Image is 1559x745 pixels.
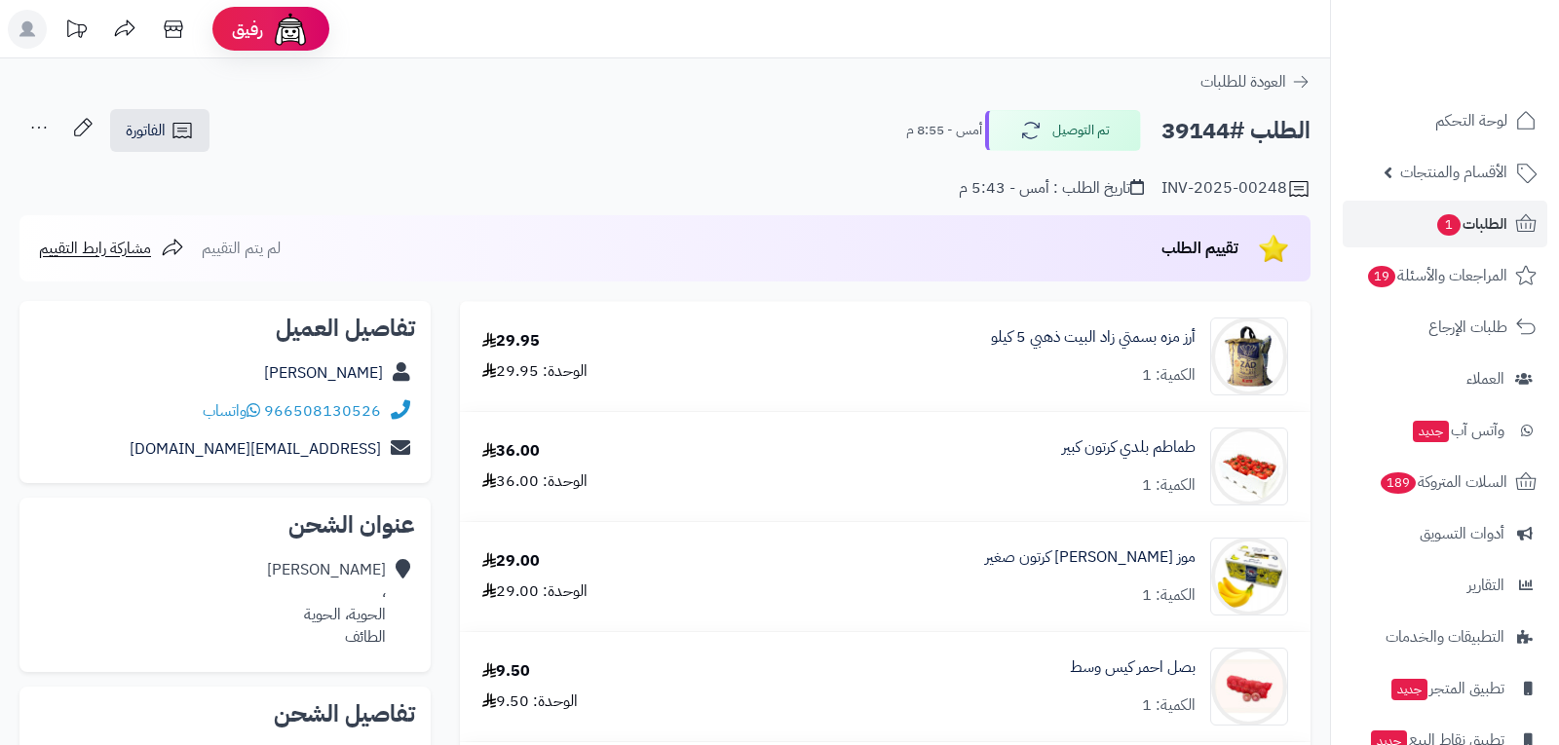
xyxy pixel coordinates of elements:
span: 189 [1381,472,1416,494]
div: 36.00 [482,440,540,463]
span: أدوات التسويق [1420,520,1504,547]
img: 1676798162-CMSb6HZRNxwPb0264Yz8pDNjuFHfpP4yhjy0fW6A-90x90.jpg [1211,648,1287,726]
small: أمس - 8:55 م [906,121,982,140]
a: لوحة التحكم [1343,97,1547,144]
a: المراجعات والأسئلة19 [1343,252,1547,299]
div: الوحدة: 29.00 [482,580,588,603]
img: 1759050012-5-1-90x90.jpg [1211,317,1287,395]
h2: الطلب #39144 [1161,111,1311,151]
a: طماطم بلدي كرتون كبير [1062,436,1196,459]
span: الفاتورة [126,119,166,142]
a: تطبيق المتجرجديد [1343,665,1547,712]
span: جديد [1391,679,1427,700]
a: الطلبات1 [1343,201,1547,247]
button: تم التوصيل [985,110,1141,151]
span: لم يتم التقييم [202,237,281,260]
div: الوحدة: 9.50 [482,690,578,713]
span: التقارير [1467,572,1504,599]
a: واتساب [203,399,260,423]
span: السلات المتروكة [1379,468,1507,496]
span: وآتس آب [1411,417,1504,444]
img: 1676875007-%D9%84%D9%82%D8%B7%D8%A9%20%D8%A7%D9%84%D8%B4%D8%A7%D8%B4%D8%A9%202023-02-20%20090417-... [1211,538,1287,615]
span: رفيق [232,18,263,41]
span: طلبات الإرجاع [1428,314,1507,341]
a: التطبيقات والخدمات [1343,614,1547,660]
a: العودة للطلبات [1200,70,1311,93]
a: [EMAIL_ADDRESS][DOMAIN_NAME] [130,437,381,461]
span: لوحة التحكم [1435,107,1507,134]
div: الكمية: 1 [1142,584,1196,607]
div: 9.50 [482,660,530,683]
h2: تفاصيل الشحن [35,702,415,726]
div: INV-2025-00248 [1161,177,1311,201]
span: 19 [1368,266,1395,287]
a: الفاتورة [110,109,209,152]
div: [PERSON_NAME] ، الحوية، الحوية الطائف [267,559,386,648]
a: طلبات الإرجاع [1343,304,1547,351]
span: الطلبات [1435,210,1507,238]
a: موز [PERSON_NAME] كرتون صغير [985,546,1196,569]
span: 1 [1437,214,1461,236]
img: logo-2.png [1426,55,1540,95]
a: تحديثات المنصة [52,10,100,54]
a: وآتس آبجديد [1343,407,1547,454]
div: الوحدة: 36.00 [482,470,588,493]
a: بصل احمر كيس وسط [1070,656,1196,679]
span: المراجعات والأسئلة [1366,262,1507,289]
a: أدوات التسويق [1343,510,1547,557]
img: 1677587889-4-90x90.jpeg [1211,428,1287,505]
span: العودة للطلبات [1200,70,1286,93]
span: مشاركة رابط التقييم [39,237,151,260]
span: العملاء [1466,365,1504,392]
div: الوحدة: 29.95 [482,360,588,383]
span: جديد [1413,421,1449,442]
div: الكمية: 1 [1142,694,1196,717]
div: 29.00 [482,550,540,573]
a: مشاركة رابط التقييم [39,237,184,260]
h2: تفاصيل العميل [35,317,415,340]
a: [PERSON_NAME] [264,361,383,385]
img: ai-face.png [271,10,310,49]
a: التقارير [1343,562,1547,609]
div: تاريخ الطلب : أمس - 5:43 م [959,177,1144,200]
h2: عنوان الشحن [35,513,415,537]
a: 966508130526 [264,399,381,423]
span: تقييم الطلب [1161,237,1238,260]
a: أرز مزه بسمتي زاد البيت ذهبي 5 كيلو [991,326,1196,349]
span: الأقسام والمنتجات [1400,159,1507,186]
a: السلات المتروكة189 [1343,459,1547,505]
div: الكمية: 1 [1142,364,1196,387]
span: تطبيق المتجر [1389,675,1504,702]
div: الكمية: 1 [1142,474,1196,497]
a: العملاء [1343,355,1547,402]
span: التطبيقات والخدمات [1386,623,1504,651]
div: 29.95 [482,330,540,353]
